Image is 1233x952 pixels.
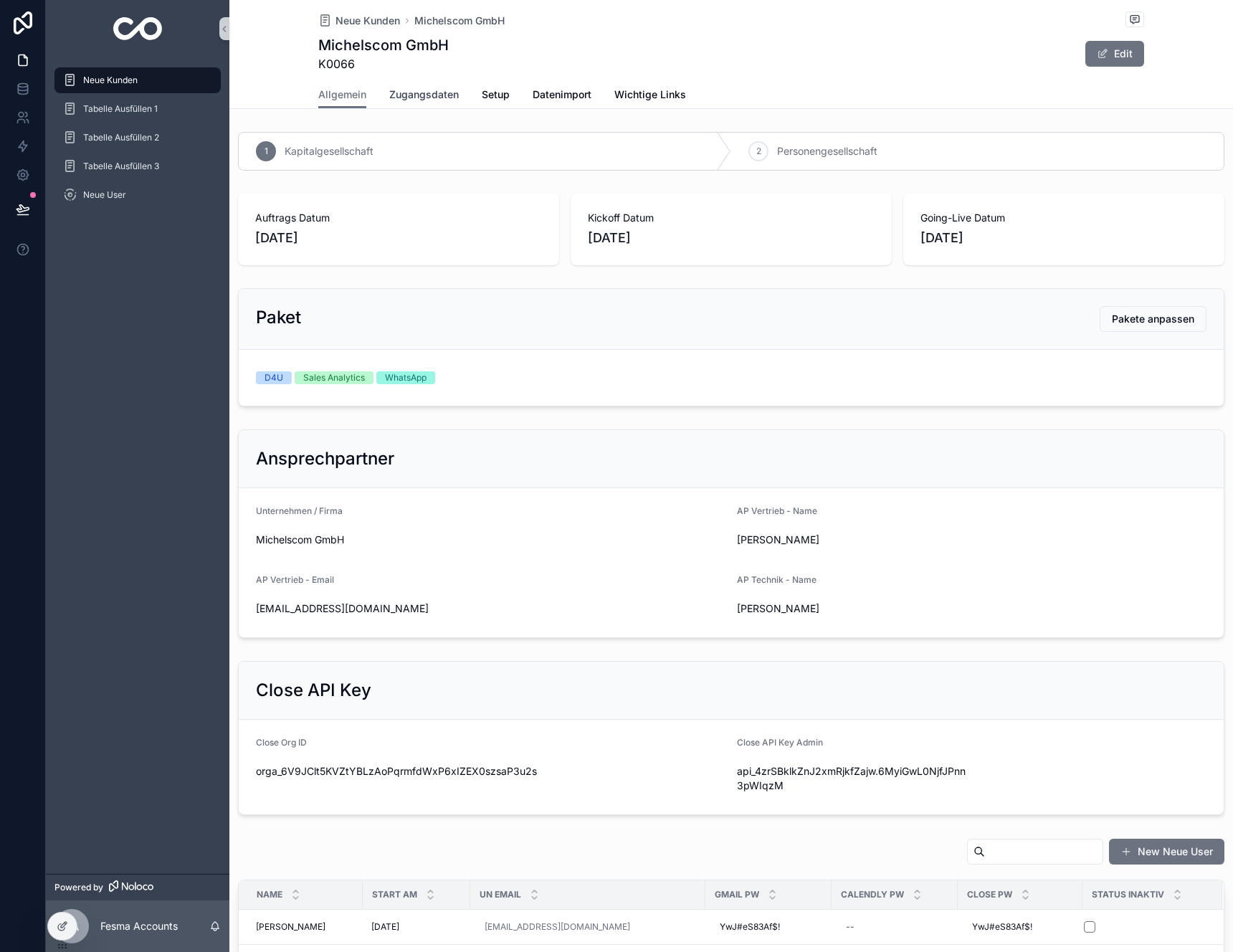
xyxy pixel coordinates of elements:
div: scrollable content [46,57,229,227]
a: Tabelle Ausfüllen 3 [54,153,221,179]
a: YwJ#eS83Af$! [714,915,823,938]
a: -- [840,915,949,938]
a: Tabelle Ausfüllen 2 [54,125,221,151]
span: [DATE] [588,228,875,248]
span: [PERSON_NAME] [737,601,966,616]
span: Personengesellschaft [777,144,877,158]
a: Allgemein [318,82,366,109]
a: Wichtige Links [614,82,686,110]
span: Tabelle Ausfüllen 2 [83,132,159,143]
a: [EMAIL_ADDRESS][DOMAIN_NAME] [485,921,630,933]
span: Calendly Pw [841,889,904,900]
span: AP Vertrieb - Name [737,505,817,516]
span: Kapitalgesellschaft [285,144,373,158]
a: Powered by [46,874,229,900]
span: 1 [265,146,268,157]
span: Close Pw [967,889,1012,900]
div: -- [846,921,854,933]
span: Setup [482,87,510,102]
span: Neue Kunden [83,75,138,86]
span: K0066 [318,55,449,72]
span: Start am [372,889,417,900]
span: Auftrags Datum [255,211,542,225]
span: [EMAIL_ADDRESS][DOMAIN_NAME] [256,601,725,616]
span: Tabelle Ausfüllen 3 [83,161,159,172]
a: Neue User [54,182,221,208]
span: 2 [756,146,761,157]
span: Allgemein [318,87,366,102]
img: App logo [113,17,163,40]
span: Wichtige Links [614,87,686,102]
h2: Close API Key [256,679,371,702]
span: Kickoff Datum [588,211,875,225]
span: Michelscom GmbH [256,533,725,547]
span: [DATE] [255,228,542,248]
span: api_4zrSBklkZnJ2xmRjkfZajw.6MyiGwL0NjfJPnn3pWIqzM [737,764,966,793]
span: orga_6V9JClt5KVZtYBLzAoPqrmfdWxP6xIZEX0szsaP3u2s [256,764,725,779]
span: [PERSON_NAME] [256,921,325,933]
a: Setup [482,82,510,110]
button: New Neue User [1109,839,1224,865]
p: Fesma Accounts [100,919,178,933]
span: Gmail Pw [715,889,759,900]
span: Tabelle Ausfüllen 1 [83,103,158,115]
button: Edit [1085,41,1144,67]
a: [EMAIL_ADDRESS][DOMAIN_NAME] [479,915,697,938]
div: WhatsApp [385,371,427,384]
span: Close API Key Admin [737,737,823,748]
div: Sales Analytics [303,371,365,384]
a: Michelscom GmbH [414,14,505,28]
a: Zugangsdaten [389,82,459,110]
a: YwJ#eS83Af$! [966,915,1074,938]
span: Zugangsdaten [389,87,459,102]
span: Pakete anpassen [1112,312,1194,326]
div: D4U [265,371,283,384]
span: AP Vertrieb - Email [256,574,334,585]
span: [PERSON_NAME] [737,533,966,547]
span: Datenimport [533,87,591,102]
button: Pakete anpassen [1100,306,1206,332]
span: Going-Live Datum [920,211,1207,225]
a: Datenimport [533,82,591,110]
span: Neue User [83,189,126,201]
span: AP Technik - Name [737,574,817,585]
span: UN Email [480,889,521,900]
h1: Michelscom GmbH [318,35,449,55]
span: Neue Kunden [335,14,400,28]
span: YwJ#eS83Af$! [972,921,1032,933]
a: Neue Kunden [54,67,221,93]
a: [PERSON_NAME] [256,921,354,933]
a: Neue Kunden [318,14,400,28]
a: Tabelle Ausfüllen 1 [54,96,221,122]
span: Close Org ID [256,737,307,748]
span: Status Inaktiv [1092,889,1164,900]
a: [DATE] [371,921,462,933]
span: Name [257,889,282,900]
span: Unternehmen / Firma [256,505,343,516]
h2: Ansprechpartner [256,447,394,470]
span: [DATE] [920,228,1207,248]
h2: Paket [256,306,301,329]
span: [DATE] [371,921,399,933]
span: Powered by [54,882,103,893]
span: YwJ#eS83Af$! [720,921,780,933]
